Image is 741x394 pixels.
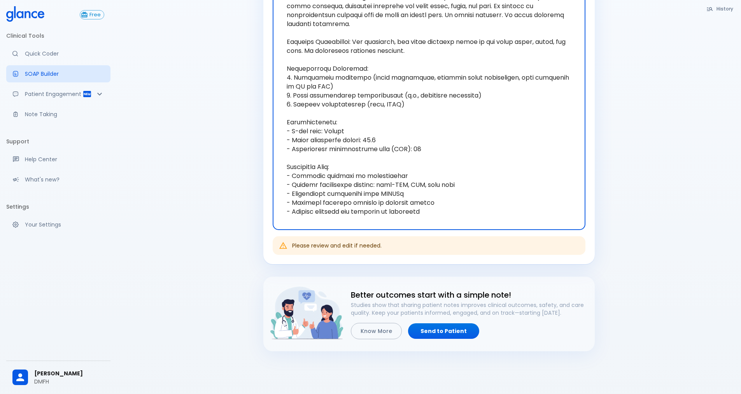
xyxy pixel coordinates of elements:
[25,221,104,228] p: Your Settings
[292,239,382,253] div: Please review and edit if needed.
[6,216,110,233] a: Manage your settings
[6,171,110,188] div: Recent updates and feature releases
[80,10,110,19] a: Click to view or change your subscription
[86,12,104,18] span: Free
[25,176,104,183] p: What's new?
[25,110,104,118] p: Note Taking
[6,151,110,168] a: Get help from our support team
[6,197,110,216] li: Settings
[34,378,104,385] p: DMFH
[6,132,110,151] li: Support
[702,3,738,14] button: History
[34,370,104,378] span: [PERSON_NAME]
[6,364,110,391] div: [PERSON_NAME]DMFH
[270,283,345,343] img: doctor-and-patient-engagement-HyWS9NFy.png
[6,106,110,123] a: Advanced note-taking
[351,301,589,317] p: Studies show that sharing patient notes improves clinical outcomes, safety, and care quality. Kee...
[6,85,110,103] div: Patient Reports & Referrals
[6,45,110,62] a: Moramiz: Find ICD10AM codes instantly
[25,90,82,98] p: Patient Engagement
[25,155,104,163] p: Help Center
[80,10,104,19] button: Free
[351,323,402,340] button: Know More
[25,70,104,78] p: SOAP Builder
[408,323,479,339] a: Send to Patient
[6,26,110,45] li: Clinical Tools
[6,65,110,82] a: Docugen: Compose a clinical documentation in seconds
[351,289,589,301] h6: Better outcomes start with a simple note!
[25,50,104,58] p: Quick Coder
